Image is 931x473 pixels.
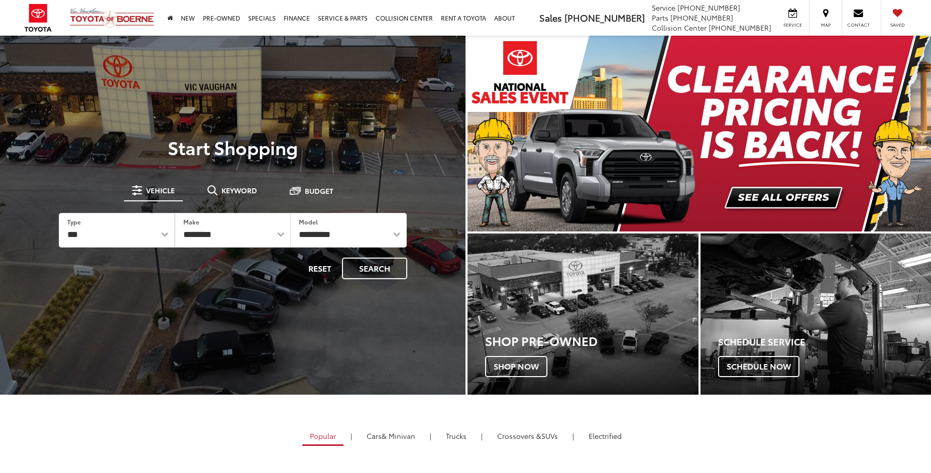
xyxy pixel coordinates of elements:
h3: Shop Pre-Owned [485,334,699,347]
p: Start Shopping [42,137,423,157]
div: Toyota [468,233,699,395]
li: | [570,431,576,441]
span: Budget [305,187,333,194]
label: Make [183,217,199,226]
span: [PHONE_NUMBER] [564,11,645,24]
div: carousel slide number 1 of 2 [468,36,931,231]
span: Saved [886,22,908,28]
span: Vehicle [146,187,175,194]
span: Service [781,22,804,28]
button: Click to view previous picture. [468,56,537,211]
span: Collision Center [652,23,707,33]
span: Keyword [221,187,257,194]
span: [PHONE_NUMBER] [670,13,733,23]
span: Service [652,3,675,13]
a: Popular [302,427,343,446]
a: SUVs [490,427,565,444]
span: [PHONE_NUMBER] [709,23,771,33]
li: | [479,431,485,441]
span: Crossovers & [497,431,541,441]
button: Reset [300,258,340,279]
span: Parts [652,13,668,23]
span: Contact [847,22,870,28]
li: | [427,431,434,441]
span: & Minivan [382,431,415,441]
img: Clearance Pricing Is Back [468,36,931,231]
span: Shop Now [485,356,547,377]
a: Shop Pre-Owned Shop Now [468,233,699,395]
section: Carousel section with vehicle pictures - may contain disclaimers. [468,36,931,231]
button: Search [342,258,407,279]
span: Map [814,22,837,28]
a: Cars [359,427,423,444]
a: Electrified [581,427,629,444]
label: Type [67,217,81,226]
a: Trucks [438,427,474,444]
button: Click to view next picture. [862,56,931,211]
span: [PHONE_NUMBER] [677,3,740,13]
span: Sales [539,11,562,24]
span: Schedule Now [718,356,799,377]
label: Model [299,217,318,226]
img: Vic Vaughan Toyota of Boerne [69,8,155,28]
li: | [348,431,355,441]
